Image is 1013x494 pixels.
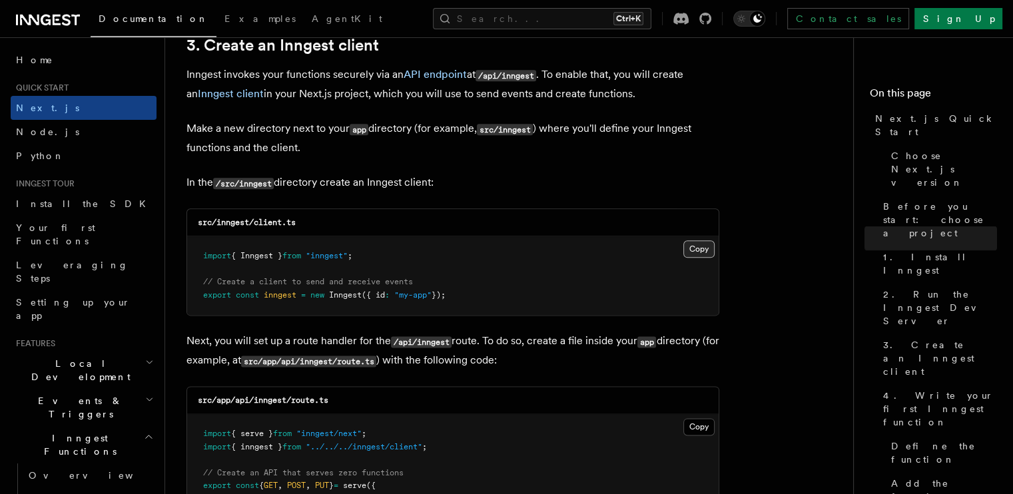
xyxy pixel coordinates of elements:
span: , [306,481,310,490]
a: Documentation [91,4,216,37]
a: Examples [216,4,304,36]
span: Events & Triggers [11,394,145,421]
span: ({ id [362,290,385,300]
span: from [282,442,301,451]
code: src/app/api/inngest/route.ts [198,395,328,405]
span: import [203,429,231,438]
span: Examples [224,13,296,24]
span: POST [287,481,306,490]
span: Install the SDK [16,198,154,209]
span: 1. Install Inngest [883,250,997,277]
span: Leveraging Steps [16,260,129,284]
kbd: Ctrl+K [613,12,643,25]
span: Home [16,53,53,67]
span: "inngest/next" [296,429,362,438]
a: Node.js [11,120,157,144]
span: 2. Run the Inngest Dev Server [883,288,997,328]
span: { [259,481,264,490]
span: PUT [315,481,329,490]
a: Contact sales [787,8,909,29]
a: Install the SDK [11,192,157,216]
span: new [310,290,324,300]
a: 2. Run the Inngest Dev Server [878,282,997,333]
span: Local Development [11,357,145,383]
span: = [301,290,306,300]
span: : [385,290,390,300]
span: GET [264,481,278,490]
span: ; [348,251,352,260]
code: app [350,124,368,135]
p: In the directory create an Inngest client: [186,173,719,192]
button: Copy [683,418,715,435]
a: Home [11,48,157,72]
a: Leveraging Steps [11,253,157,290]
span: ; [422,442,427,451]
a: Define the function [886,434,997,471]
span: ({ [366,481,376,490]
span: "inngest" [306,251,348,260]
span: 3. Create an Inngest client [883,338,997,378]
a: Overview [23,463,157,487]
a: Your first Functions [11,216,157,253]
span: Inngest Functions [11,431,144,458]
span: { inngest } [231,442,282,451]
span: ; [362,429,366,438]
span: serve [343,481,366,490]
a: Sign Up [914,8,1002,29]
h4: On this page [870,85,997,107]
a: Before you start: choose a project [878,194,997,245]
span: Next.js [16,103,79,113]
span: Choose Next.js version [891,149,997,189]
button: Search...Ctrl+K [433,8,651,29]
span: const [236,481,259,490]
a: 4. Write your first Inngest function [878,383,997,434]
span: const [236,290,259,300]
button: Events & Triggers [11,389,157,426]
span: Your first Functions [16,222,95,246]
span: from [273,429,292,438]
button: Toggle dark mode [733,11,765,27]
code: /api/inngest [391,336,452,348]
span: { Inngest } [231,251,282,260]
span: inngest [264,290,296,300]
a: Inngest client [198,87,264,100]
a: Setting up your app [11,290,157,328]
span: Before you start: choose a project [883,200,997,240]
a: Next.js [11,96,157,120]
span: "my-app" [394,290,432,300]
p: Next, you will set up a route handler for the route. To do so, create a file inside your director... [186,332,719,370]
span: , [278,481,282,490]
a: Python [11,144,157,168]
span: = [334,481,338,490]
button: Copy [683,240,715,258]
span: Define the function [891,439,997,466]
a: Choose Next.js version [886,144,997,194]
button: Inngest Functions [11,426,157,463]
a: 3. Create an Inngest client [878,333,997,383]
span: "../../../inngest/client" [306,442,422,451]
span: Inngest [329,290,362,300]
code: /src/inngest [213,178,274,189]
span: // Create a client to send and receive events [203,277,413,286]
span: // Create an API that serves zero functions [203,468,404,477]
p: Inngest invokes your functions securely via an at . To enable that, you will create an in your Ne... [186,65,719,103]
span: from [282,251,301,260]
span: Next.js Quick Start [875,112,997,138]
span: Node.js [16,126,79,137]
span: export [203,290,231,300]
p: Make a new directory next to your directory (for example, ) where you'll define your Inngest func... [186,119,719,157]
span: Setting up your app [16,297,131,321]
span: 4. Write your first Inngest function [883,389,997,429]
span: Features [11,338,55,349]
span: Overview [29,470,166,481]
span: Python [16,150,65,161]
span: Inngest tour [11,178,75,189]
code: src/inngest [477,124,533,135]
a: Next.js Quick Start [870,107,997,144]
a: API endpoint [404,68,467,81]
span: import [203,251,231,260]
span: { serve } [231,429,273,438]
code: /api/inngest [476,70,536,81]
span: }); [432,290,446,300]
a: 3. Create an Inngest client [186,36,379,55]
